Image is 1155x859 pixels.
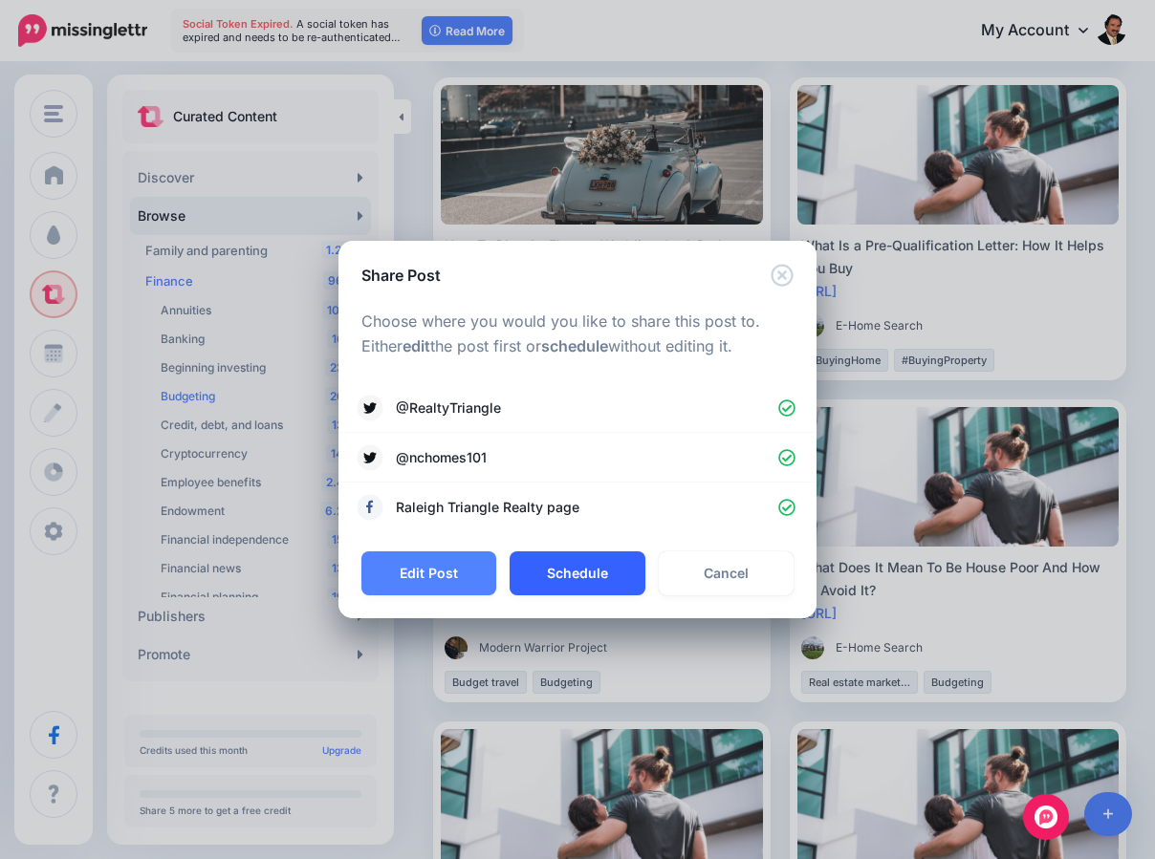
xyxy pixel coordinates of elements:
span: Raleigh Triangle Realty page [396,496,778,519]
button: Schedule [510,551,644,595]
span: @nchomes101 [396,446,778,469]
a: Raleigh Triangle Realty page [358,494,797,521]
button: Edit Post [361,551,496,595]
b: edit [403,336,430,355]
a: @RealtyTriangle [358,395,797,421]
button: Close [771,264,794,288]
span: @RealtyTriangle [396,397,778,419]
a: Cancel [659,551,794,595]
p: Choose where you would you like to share this post to. Either the post first or without editing it. [361,310,794,359]
div: Open Intercom Messenger [1023,794,1069,840]
b: schedule [541,336,608,355]
h5: Share Post [361,264,441,287]
a: @nchomes101 [358,444,797,471]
